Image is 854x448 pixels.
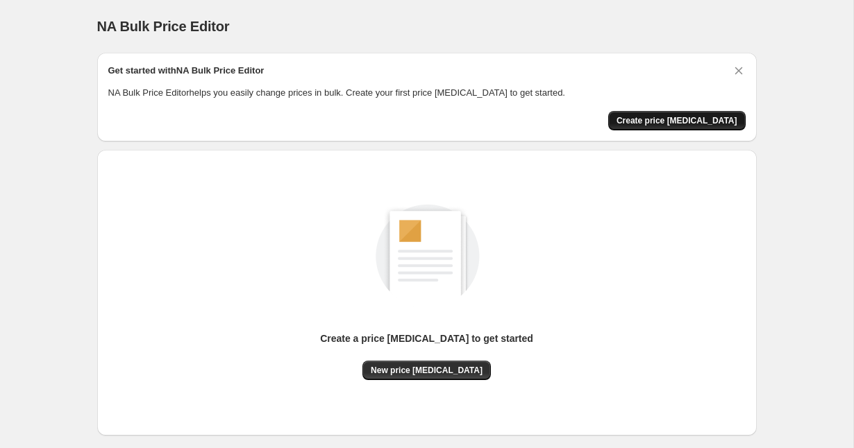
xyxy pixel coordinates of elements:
span: New price [MEDICAL_DATA] [371,365,483,376]
button: Create price change job [608,111,746,130]
span: Create price [MEDICAL_DATA] [617,115,737,126]
button: Dismiss card [732,64,746,78]
h2: Get started with NA Bulk Price Editor [108,64,265,78]
span: NA Bulk Price Editor [97,19,230,34]
button: New price [MEDICAL_DATA] [362,361,491,380]
p: Create a price [MEDICAL_DATA] to get started [320,331,533,345]
p: NA Bulk Price Editor helps you easily change prices in bulk. Create your first price [MEDICAL_DAT... [108,86,746,100]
